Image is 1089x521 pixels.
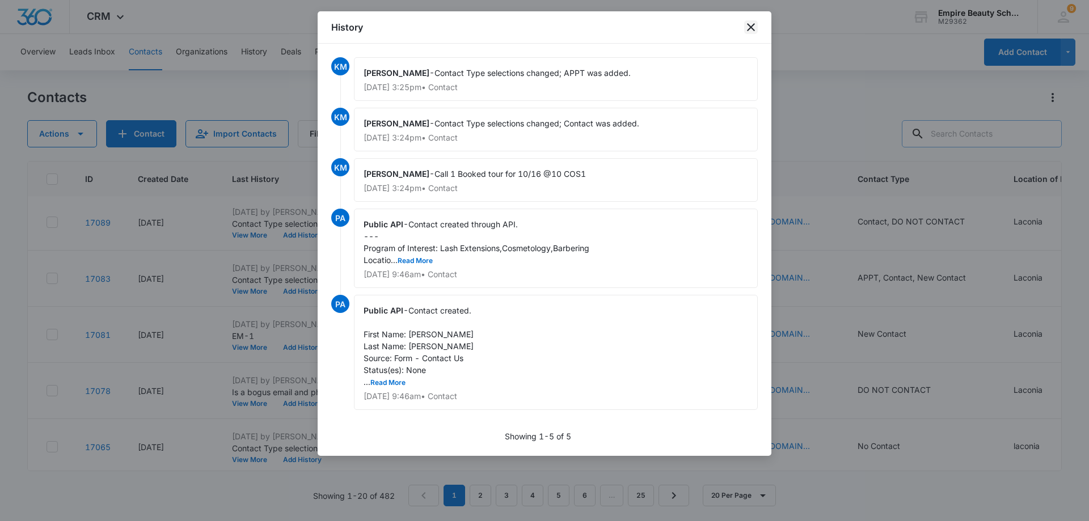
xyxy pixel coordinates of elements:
div: - [354,209,758,288]
div: - [354,295,758,410]
p: [DATE] 3:24pm • Contact [364,184,748,192]
span: [PERSON_NAME] [364,169,429,179]
div: - [354,57,758,101]
h1: History [331,20,363,34]
div: - [354,158,758,202]
span: Contact Type selections changed; APPT was added. [434,68,631,78]
button: Read More [370,379,406,386]
p: [DATE] 3:24pm • Contact [364,134,748,142]
span: Contact Type selections changed; Contact was added. [434,118,639,128]
span: KM [331,57,349,75]
span: Contact created through API. --- Program of Interest: Lash Extensions,Cosmetology,Barbering Locat... [364,219,592,265]
p: [DATE] 3:25pm • Contact [364,83,748,91]
span: Public API [364,219,403,229]
p: Showing 1-5 of 5 [505,430,571,442]
p: [DATE] 9:46am • Contact [364,392,748,400]
span: PA [331,209,349,227]
span: Call 1 Booked tour for 10/16 @10 COS1 [434,169,586,179]
div: - [354,108,758,151]
button: close [744,20,758,34]
span: PA [331,295,349,313]
p: [DATE] 9:46am • Contact [364,270,748,278]
span: KM [331,158,349,176]
span: [PERSON_NAME] [364,68,429,78]
span: Contact created. First Name: [PERSON_NAME] Last Name: [PERSON_NAME] Source: Form - Contact Us Sta... [364,306,474,387]
span: KM [331,108,349,126]
button: Read More [398,257,433,264]
span: Public API [364,306,403,315]
span: [PERSON_NAME] [364,118,429,128]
